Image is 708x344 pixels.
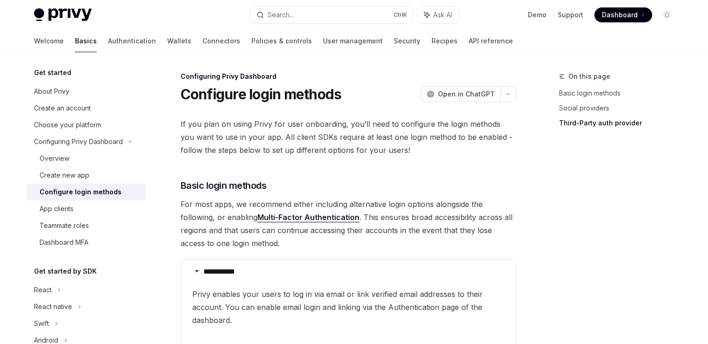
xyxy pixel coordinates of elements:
div: Configuring Privy Dashboard [181,72,516,81]
a: Authentication [108,30,156,52]
a: Teammate roles [27,217,146,234]
a: Create new app [27,167,146,184]
div: Choose your platform [34,119,101,131]
h5: Get started by SDK [34,266,97,277]
a: Third-Party auth provider [559,116,682,131]
span: If you plan on using Privy for user onboarding, you’ll need to configure the login methods you wa... [181,117,516,157]
a: Demo [528,10,546,20]
a: Configure login methods [27,184,146,200]
a: Overview [27,150,146,167]
button: Open in ChatGPT [421,86,500,102]
a: Recipes [432,30,458,52]
div: Swift [34,318,49,329]
div: React [34,284,52,296]
div: React native [34,301,72,312]
div: Teammate roles [40,220,89,231]
span: Ctrl K [393,11,407,19]
a: Social providers [559,101,682,116]
button: Ask AI [418,7,459,23]
a: Create an account [27,100,146,117]
span: Dashboard [602,10,638,20]
a: Wallets [167,30,191,52]
a: Multi-Factor Authentication [257,213,359,222]
div: Configuring Privy Dashboard [34,136,123,147]
h5: Get started [34,67,71,78]
span: On this page [568,71,610,82]
button: Search...CtrlK [250,7,413,23]
h1: Configure login methods [181,86,342,103]
a: App clients [27,200,146,217]
div: Configure login methods [40,186,121,198]
a: Dashboard MFA [27,234,146,251]
a: Welcome [34,30,64,52]
a: Security [394,30,420,52]
img: light logo [34,8,92,21]
span: Ask AI [433,10,452,20]
a: User management [323,30,383,52]
a: Support [558,10,583,20]
a: About Privy [27,83,146,100]
div: Create an account [34,103,91,114]
a: Basics [75,30,97,52]
div: App clients [40,203,74,214]
span: Open in ChatGPT [438,89,495,99]
a: Connectors [202,30,240,52]
div: About Privy [34,86,69,97]
a: Dashboard [594,7,652,22]
div: Overview [40,153,69,164]
span: For most apps, we recommend either including alternative login options alongside the following, o... [181,198,516,250]
span: Privy enables your users to log in via email or link verified email addresses to their account. Y... [192,288,505,327]
button: Toggle dark mode [660,7,674,22]
div: Create new app [40,170,89,181]
div: Dashboard MFA [40,237,88,248]
a: Choose your platform [27,117,146,133]
span: Basic login methods [181,179,267,192]
div: Search... [268,9,294,21]
a: API reference [469,30,513,52]
a: Policies & controls [251,30,312,52]
a: Basic login methods [559,86,682,101]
